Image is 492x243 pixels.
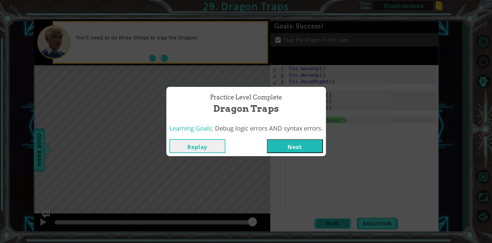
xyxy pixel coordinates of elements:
[213,102,279,115] span: Dragon Traps
[215,124,323,132] span: Debug logic errors AND syntax errors.
[169,139,225,153] button: Replay
[169,124,213,132] span: Learning Goals:
[210,93,282,102] span: Practice Level Complete
[267,139,323,153] button: Next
